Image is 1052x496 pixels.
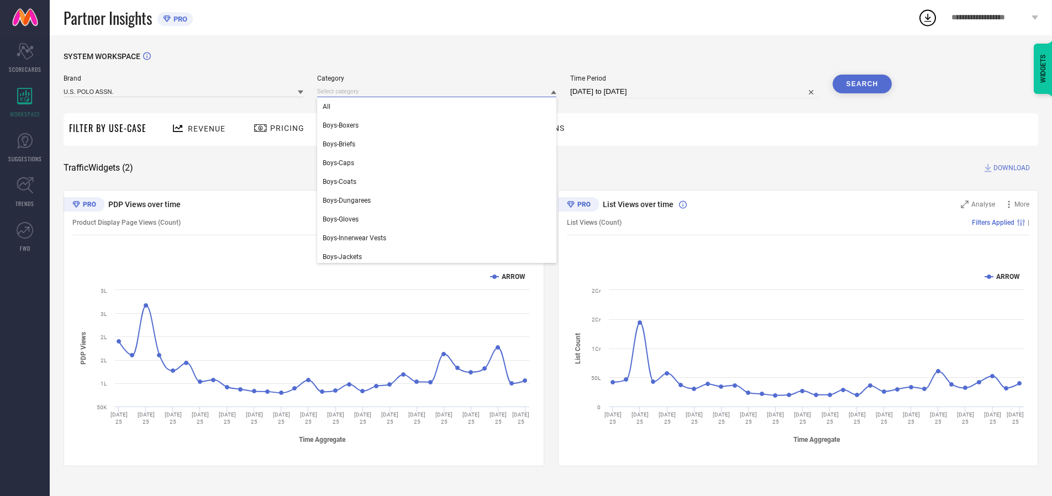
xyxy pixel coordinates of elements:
span: SCORECARDS [9,65,41,73]
span: All [323,103,330,110]
div: Boys-Dungarees [317,191,557,210]
text: 1Cr [592,346,601,352]
span: Boys-Boxers [323,122,359,129]
span: Boys-Briefs [323,140,355,148]
text: [DATE] 25 [408,411,425,425]
text: 2L [101,357,107,363]
span: PRO [171,15,187,23]
span: Boys-Jackets [323,253,362,261]
span: DOWNLOAD [993,162,1030,173]
tspan: PDP Views [80,332,87,365]
span: Filters Applied [972,219,1014,226]
text: [DATE] 25 [1007,411,1024,425]
span: List Views (Count) [567,219,622,226]
div: Boys-Boxers [317,116,557,135]
span: More [1014,200,1029,208]
span: Boys-Coats [323,178,356,186]
text: 0 [597,404,601,410]
div: Boys-Briefs [317,135,557,154]
text: [DATE] 25 [435,411,453,425]
text: [DATE] 25 [219,411,236,425]
div: Boys-Coats [317,172,557,191]
text: [DATE] 25 [631,411,648,425]
span: Product Display Page Views (Count) [72,219,181,226]
text: [DATE] 25 [984,411,1001,425]
input: Select time period [570,85,819,98]
text: [DATE] 25 [138,411,155,425]
button: Search [833,75,892,93]
text: [DATE] 25 [273,411,290,425]
text: 2L [101,334,107,340]
text: [DATE] 25 [604,411,621,425]
text: [DATE] 25 [111,411,128,425]
div: Boys-Jackets [317,247,557,266]
div: Open download list [918,8,938,28]
span: Brand [64,75,303,82]
text: [DATE] 25 [929,411,946,425]
text: [DATE] 25 [794,411,811,425]
input: Select category [317,86,557,97]
div: Boys-Innerwear Vests [317,229,557,247]
text: [DATE] 25 [354,411,371,425]
tspan: Time Aggregate [793,436,840,444]
text: [DATE] 25 [192,411,209,425]
text: [DATE] 25 [902,411,919,425]
text: [DATE] 25 [740,411,757,425]
text: 50L [591,375,601,381]
span: Boys-Gloves [323,215,359,223]
text: 2Cr [592,288,601,294]
text: [DATE] 25 [767,411,784,425]
text: [DATE] 25 [848,411,865,425]
span: Filter By Use-Case [69,122,146,135]
span: SYSTEM WORKSPACE [64,52,140,61]
span: Time Period [570,75,819,82]
text: [DATE] 25 [821,411,838,425]
text: 1L [101,381,107,387]
text: [DATE] 25 [327,411,344,425]
text: ARROW [502,273,525,281]
text: 50K [97,404,107,410]
span: PDP Views over time [108,200,181,209]
text: [DATE] 25 [165,411,182,425]
span: Partner Insights [64,7,152,29]
span: Traffic Widgets ( 2 ) [64,162,133,173]
div: Boys-Caps [317,154,557,172]
text: ARROW [996,273,1020,281]
span: FWD [20,244,30,252]
span: TRENDS [15,199,34,208]
text: [DATE] 25 [462,411,480,425]
div: Premium [558,197,599,214]
tspan: List Count [574,333,582,363]
text: [DATE] 25 [381,411,398,425]
span: Category [317,75,557,82]
div: Premium [64,197,104,214]
text: [DATE] 25 [300,411,317,425]
text: 3L [101,288,107,294]
span: | [1028,219,1029,226]
div: All [317,97,557,116]
span: SUGGESTIONS [8,155,42,163]
span: List Views over time [603,200,674,209]
text: [DATE] 25 [686,411,703,425]
text: [DATE] 25 [512,411,529,425]
text: 2Cr [592,316,601,323]
span: Boys-Innerwear Vests [323,234,386,242]
text: [DATE] 25 [956,411,974,425]
text: [DATE] 25 [659,411,676,425]
span: Boys-Dungarees [323,197,371,204]
span: WORKSPACE [10,110,40,118]
text: 3L [101,311,107,317]
text: [DATE] 25 [246,411,263,425]
span: Revenue [188,124,225,133]
svg: Zoom [961,200,969,208]
tspan: Time Aggregate [299,436,346,444]
text: [DATE] 25 [875,411,892,425]
div: Boys-Gloves [317,210,557,229]
text: [DATE] 25 [713,411,730,425]
span: Pricing [270,124,304,133]
span: Analyse [971,200,995,208]
span: Boys-Caps [323,159,354,167]
text: [DATE] 25 [490,411,507,425]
